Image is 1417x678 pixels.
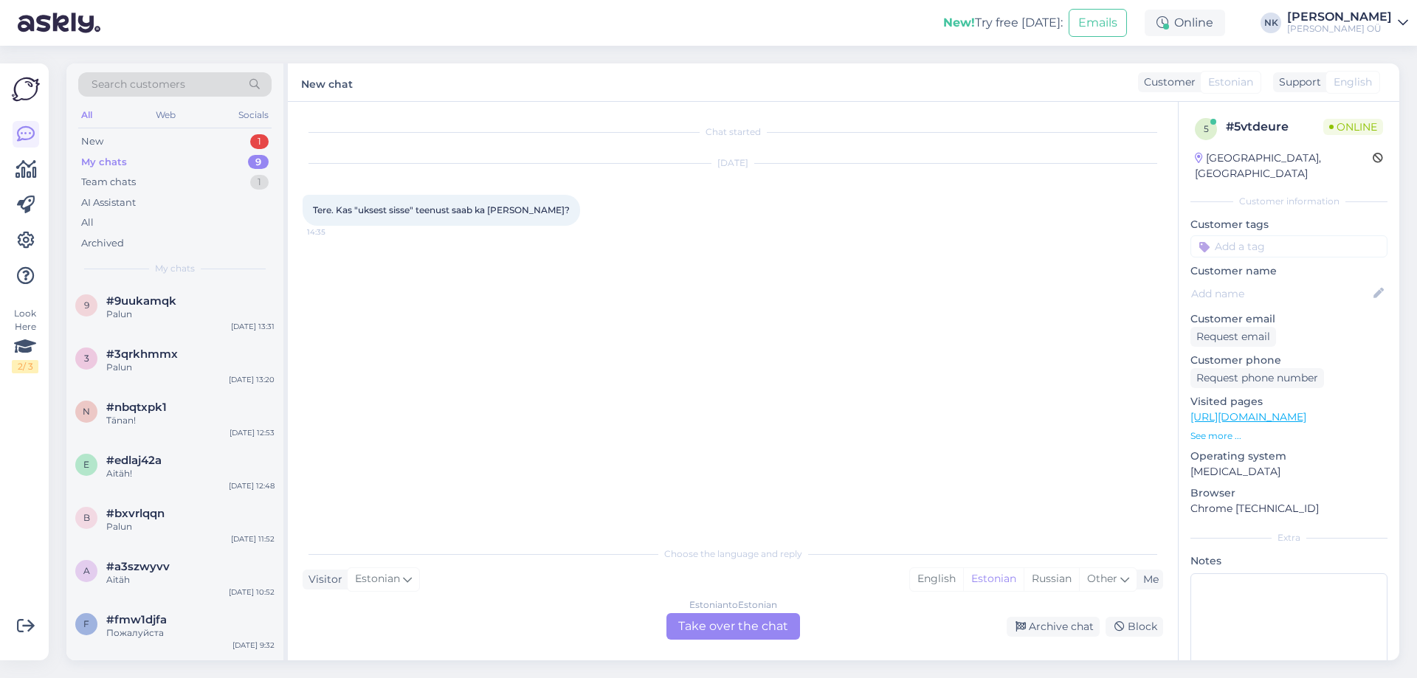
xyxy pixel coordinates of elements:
img: Askly Logo [12,75,40,103]
div: [DATE] 9:32 [232,640,275,651]
input: Add name [1191,286,1371,302]
span: #a3szwyvv [106,560,170,573]
div: Palun [106,361,275,374]
div: AI Assistant [81,196,136,210]
p: Customer tags [1190,217,1387,232]
label: New chat [301,72,353,92]
div: [PERSON_NAME] [1287,11,1392,23]
input: Add a tag [1190,235,1387,257]
span: #fmw1djfa [106,613,167,626]
a: [URL][DOMAIN_NAME] [1190,410,1306,423]
div: Archived [81,236,124,251]
div: [DATE] 11:52 [231,533,275,544]
span: f [83,618,89,629]
div: [PERSON_NAME] OÜ [1287,23,1392,35]
div: Russian [1024,568,1079,590]
p: Visited pages [1190,394,1387,409]
div: All [78,105,95,125]
div: Support [1273,75,1321,90]
span: #nbqtxpk1 [106,401,167,414]
span: My chats [155,262,195,275]
div: Aitäh [106,573,275,587]
div: Block [1106,617,1163,637]
p: [MEDICAL_DATA] [1190,464,1387,480]
span: 3 [84,353,89,364]
p: Notes [1190,553,1387,569]
span: #bxvrlqqn [106,507,165,520]
div: My chats [81,155,127,170]
div: Aitäh! [106,467,275,480]
div: NK [1261,13,1281,33]
div: Пожалуйста [106,626,275,640]
div: Try free [DATE]: [943,14,1063,32]
div: [DATE] 12:48 [229,480,275,491]
div: 1 [250,134,269,149]
div: English [910,568,963,590]
div: 2 / 3 [12,360,38,373]
p: Customer name [1190,263,1387,279]
div: [DATE] 10:52 [229,587,275,598]
div: Tänan! [106,414,275,427]
div: Me [1137,572,1159,587]
span: b [83,512,90,523]
p: See more ... [1190,429,1387,443]
div: Team chats [81,175,136,190]
div: 1 [250,175,269,190]
span: Estonian [1208,75,1253,90]
span: Other [1087,572,1117,585]
div: [DATE] 13:31 [231,321,275,332]
div: Visitor [303,572,342,587]
span: a [83,565,90,576]
div: All [81,215,94,230]
span: #edlaj42a [106,454,162,467]
span: e [83,459,89,470]
span: #3qrkhmmx [106,347,178,361]
a: [PERSON_NAME][PERSON_NAME] OÜ [1287,11,1408,35]
span: Estonian [355,571,400,587]
div: Choose the language and reply [303,547,1163,561]
div: Palun [106,308,275,321]
div: [GEOGRAPHIC_DATA], [GEOGRAPHIC_DATA] [1195,151,1373,181]
div: Palun [106,520,275,533]
span: Search customers [92,77,185,92]
div: Extra [1190,531,1387,544]
span: English [1334,75,1372,90]
button: Emails [1069,9,1127,37]
div: # 5vtdeure [1226,118,1323,136]
span: 14:35 [307,226,362,238]
div: Customer information [1190,195,1387,208]
div: 9 [248,155,269,170]
div: Request email [1190,327,1276,347]
span: Online [1323,119,1383,135]
div: Chat started [303,125,1163,139]
p: Customer email [1190,311,1387,327]
div: Archive chat [1007,617,1100,637]
div: Customer [1138,75,1196,90]
div: Estonian [963,568,1024,590]
div: Look Here [12,307,38,373]
span: 9 [84,300,89,311]
div: Online [1145,10,1225,36]
span: Tere. Kas "uksest sisse" teenust saab ka [PERSON_NAME]? [313,204,570,215]
div: Socials [235,105,272,125]
div: [DATE] [303,156,1163,170]
div: New [81,134,103,149]
span: n [83,406,90,417]
div: [DATE] 13:20 [229,374,275,385]
div: [DATE] 12:53 [230,427,275,438]
div: Take over the chat [666,613,800,640]
div: Web [153,105,179,125]
span: 5 [1204,123,1209,134]
div: Estonian to Estonian [689,598,777,612]
div: Request phone number [1190,368,1324,388]
b: New! [943,15,975,30]
p: Browser [1190,485,1387,501]
p: Operating system [1190,449,1387,464]
p: Chrome [TECHNICAL_ID] [1190,501,1387,516]
p: Customer phone [1190,353,1387,368]
span: #9uukamqk [106,294,176,308]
